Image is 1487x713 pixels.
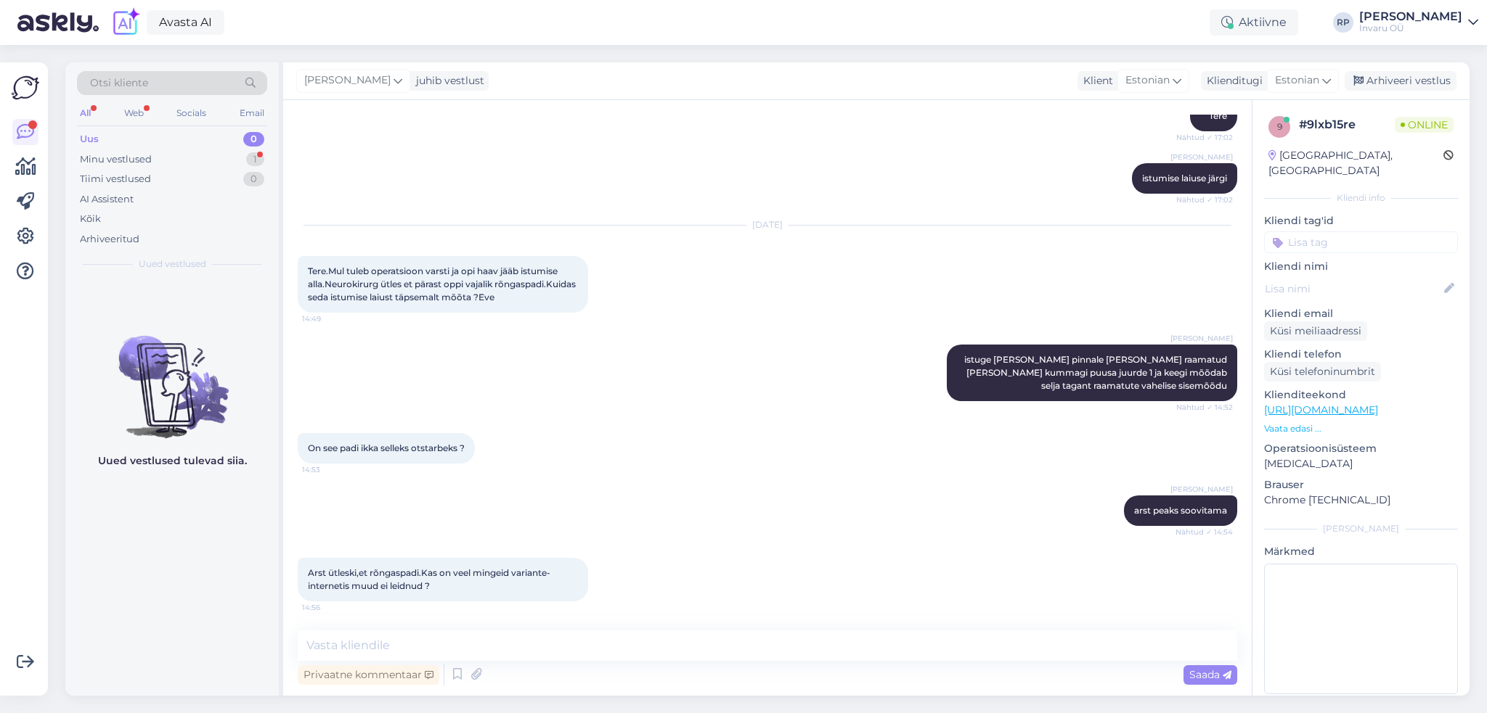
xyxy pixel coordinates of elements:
[1176,527,1233,537] span: Nähtud ✓ 14:54
[1275,73,1319,88] span: Estonian
[139,257,206,271] span: Uued vestlused
[1264,387,1458,403] p: Klienditeekond
[308,265,578,302] span: Tere.Mul tuleb operatsioon varsti ja opi haav jääb istumise alla.Neurokirurg ütles et pärast oppi...
[1264,403,1378,416] a: [URL][DOMAIN_NAME]
[90,75,148,91] span: Otsi kliente
[1264,441,1458,456] p: Operatsioonisüsteem
[1264,347,1458,362] p: Kliendi telefon
[1299,116,1395,133] div: # 9lxb15re
[174,104,209,123] div: Socials
[1264,306,1458,321] p: Kliendi email
[1209,110,1227,121] span: Tere
[80,152,152,167] div: Minu vestlused
[1264,477,1458,492] p: Brauser
[1176,194,1233,205] span: Nähtud ✓ 17:02
[80,212,101,226] div: Kõik
[1264,422,1458,435] p: Vaata edasi ...
[12,74,39,102] img: Askly Logo
[1265,281,1441,297] input: Lisa nimi
[1264,456,1458,471] p: [MEDICAL_DATA]
[1264,362,1381,382] div: Küsi telefoninumbrit
[65,310,279,440] img: No chats
[1359,11,1478,34] a: [PERSON_NAME]Invaru OÜ
[1170,152,1233,162] span: [PERSON_NAME]
[1134,505,1227,516] span: arst peaks soovitama
[1359,11,1462,22] div: [PERSON_NAME]
[302,464,357,475] span: 14:53
[80,172,151,186] div: Tiimi vestlused
[77,104,94,123] div: All
[1264,522,1458,535] div: [PERSON_NAME]
[1176,402,1233,413] span: Nähtud ✓ 14:52
[246,152,264,167] div: 1
[147,10,224,35] a: Avasta AI
[1359,22,1462,34] div: Invaru OÜ
[410,73,484,88] div: juhib vestlust
[1077,73,1113,88] div: Klient
[1395,117,1454,133] span: Online
[237,104,267,123] div: Email
[1277,121,1282,132] span: 9
[1125,73,1170,88] span: Estonian
[243,172,264,186] div: 0
[304,73,391,88] span: [PERSON_NAME]
[1264,321,1367,341] div: Küsi meiliaadressi
[80,232,139,247] div: Arhiveeritud
[1189,668,1231,681] span: Saada
[110,7,141,38] img: explore-ai
[1210,9,1298,36] div: Aktiivne
[1268,148,1443,178] div: [GEOGRAPHIC_DATA], [GEOGRAPHIC_DATA]
[1345,71,1457,91] div: Arhiveeri vestlus
[964,354,1229,391] span: istuge [PERSON_NAME] pinnale [PERSON_NAME] raamatud [PERSON_NAME] kummagi puusa juurde 1 ja keegi...
[121,104,147,123] div: Web
[98,453,247,469] p: Uued vestlused tulevad siia.
[1333,12,1353,33] div: RP
[80,192,134,207] div: AI Assistent
[302,602,357,613] span: 14:56
[1264,191,1458,205] div: Kliendi info
[1170,333,1233,344] span: [PERSON_NAME]
[1201,73,1263,88] div: Klienditugi
[1264,544,1458,559] p: Märkmed
[1170,484,1233,495] span: [PERSON_NAME]
[1142,173,1227,184] span: istumise laiuse järgi
[1264,492,1458,508] p: Chrome [TECHNICAL_ID]
[1264,213,1458,228] p: Kliendi tag'id
[1264,231,1458,253] input: Lisa tag
[298,665,439,685] div: Privaatne kommentaar
[302,313,357,324] span: 14:49
[80,132,99,147] div: Uus
[308,442,465,453] span: On see padi ikka selleks otstarbeks ?
[308,567,553,591] span: Arst ütleski,et rõngaspadi.Kas on veel mingeid variante- internetis muud ei leidnud ?
[1264,259,1458,274] p: Kliendi nimi
[298,218,1237,231] div: [DATE]
[243,132,264,147] div: 0
[1176,132,1233,143] span: Nähtud ✓ 17:02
